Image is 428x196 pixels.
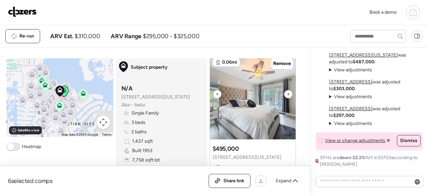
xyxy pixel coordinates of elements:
span: 2 baths [131,129,147,135]
span: 7,758 sqft lot [132,157,160,164]
span: View adjustments [334,94,372,100]
p: was adjusted to . [329,52,423,65]
span: Heatmap [22,143,41,150]
span: Recently Remodeled [222,164,266,171]
span: $310,000 [75,32,100,40]
span: View adjustments [334,67,372,73]
p: was adjusted to . [329,79,423,92]
span: [STREET_ADDRESS][US_STATE] [121,94,190,101]
h3: N/A [121,84,133,92]
span: 3 beds [131,119,145,126]
span: Satellite view [18,128,39,133]
span: Share link [223,178,244,184]
span: View adjustments [334,121,372,126]
h3: $495,000 [213,145,239,153]
strong: $487,000 [353,59,374,65]
span: Zillow [121,102,130,107]
span: Dismiss [400,137,417,144]
span: Expand [276,178,291,184]
span: SFHs are YoY in 33703 according to [PERSON_NAME] [320,154,423,168]
span: • [131,102,133,107]
img: Logo [8,6,37,17]
a: Open this area in Google Maps (opens a new window) [8,128,30,137]
span: Subject property [131,64,168,71]
span: View or change adjustments [325,137,385,144]
a: Terms (opens in new tab) [102,133,111,136]
span: Map data ©2025 Google [62,133,98,136]
summary: View adjustments [329,120,372,127]
strong: $297,000 [333,113,354,118]
span: Book a demo [369,9,397,15]
summary: View adjustments [329,93,372,100]
span: down 22.3% [339,155,365,160]
span: 6 selected comps [8,177,52,185]
span: ARV Range [111,32,141,40]
span: ARV Est. [50,32,73,40]
summary: View adjustments [329,67,372,73]
a: View or change adjustments [325,137,390,144]
span: 1,437 sqft [132,138,153,145]
p: was adjusted to . [329,106,423,119]
span: [STREET_ADDRESS][US_STATE] [213,154,282,161]
span: 0.06mi [222,59,237,66]
span: Single Family [131,110,159,117]
span: Re-run [19,33,34,40]
span: $295,000 - $325,000 [143,32,199,40]
span: Realtor [134,102,145,107]
a: [STREET_ADDRESS] [329,79,372,85]
button: Map camera controls [97,116,110,129]
a: [STREET_ADDRESS] [329,106,372,112]
a: [STREET_ADDRESS][US_STATE] [329,52,398,58]
img: Google [8,128,30,137]
span: Remove [273,60,291,67]
span: Built 1953 [132,147,152,154]
strong: $303,000 [333,86,355,91]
